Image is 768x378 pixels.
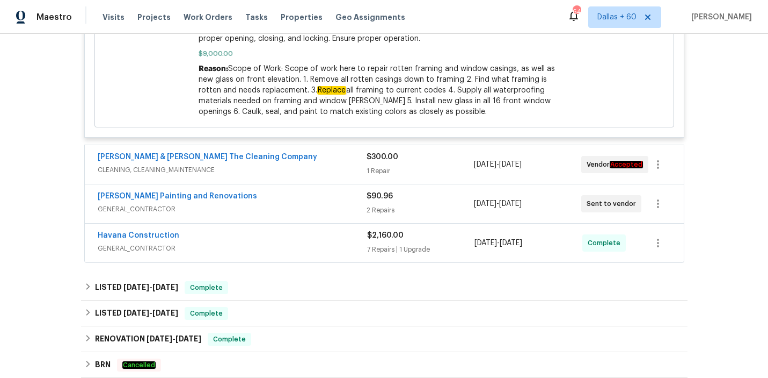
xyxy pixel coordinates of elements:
[147,335,172,343] span: [DATE]
[474,159,522,170] span: -
[175,335,201,343] span: [DATE]
[36,12,72,23] span: Maestro
[500,239,522,247] span: [DATE]
[95,307,178,320] h6: LISTED
[123,283,149,291] span: [DATE]
[81,301,687,326] div: LISTED [DATE]-[DATE]Complete
[199,65,228,73] span: Reason:
[98,232,179,239] a: Havana Construction
[123,309,149,317] span: [DATE]
[588,238,625,248] span: Complete
[147,335,201,343] span: -
[587,198,640,209] span: Sent to vendor
[123,283,178,291] span: -
[610,161,643,168] em: Accepted
[81,326,687,352] div: RENOVATION [DATE]-[DATE]Complete
[81,352,687,378] div: BRN Cancelled
[98,192,257,200] a: [PERSON_NAME] Painting and Renovations
[186,308,227,319] span: Complete
[499,200,522,208] span: [DATE]
[199,48,569,59] span: $9,000.00
[81,275,687,301] div: LISTED [DATE]-[DATE]Complete
[98,165,367,175] span: CLEANING, CLEANING_MAINTENANCE
[98,204,367,215] span: GENERAL_CONTRACTOR
[474,198,522,209] span: -
[98,153,317,161] a: [PERSON_NAME] & [PERSON_NAME] The Cleaning Company
[499,161,522,168] span: [DATE]
[184,12,232,23] span: Work Orders
[95,333,201,346] h6: RENOVATION
[245,13,268,21] span: Tasks
[587,159,647,170] span: Vendor
[95,281,178,294] h6: LISTED
[687,12,752,23] span: [PERSON_NAME]
[367,153,398,161] span: $300.00
[597,12,637,23] span: Dallas + 60
[367,244,475,255] div: 7 Repairs | 1 Upgrade
[573,6,580,17] div: 645
[367,166,474,176] div: 1 Repair
[103,12,125,23] span: Visits
[317,86,346,95] em: Replace
[152,283,178,291] span: [DATE]
[98,243,367,254] span: GENERAL_CONTRACTOR
[367,205,474,216] div: 2 Repairs
[199,65,555,116] span: Scope of Work: Scope of work here to repair rotten framing and window casings, as well as new gla...
[186,282,227,293] span: Complete
[137,12,171,23] span: Projects
[474,239,497,247] span: [DATE]
[367,192,393,200] span: $90.96
[474,200,496,208] span: [DATE]
[152,309,178,317] span: [DATE]
[281,12,323,23] span: Properties
[123,309,178,317] span: -
[367,232,404,239] span: $2,160.00
[95,359,111,372] h6: BRN
[122,361,156,369] em: Cancelled
[474,238,522,248] span: -
[209,334,250,345] span: Complete
[474,161,496,168] span: [DATE]
[335,12,405,23] span: Geo Assignments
